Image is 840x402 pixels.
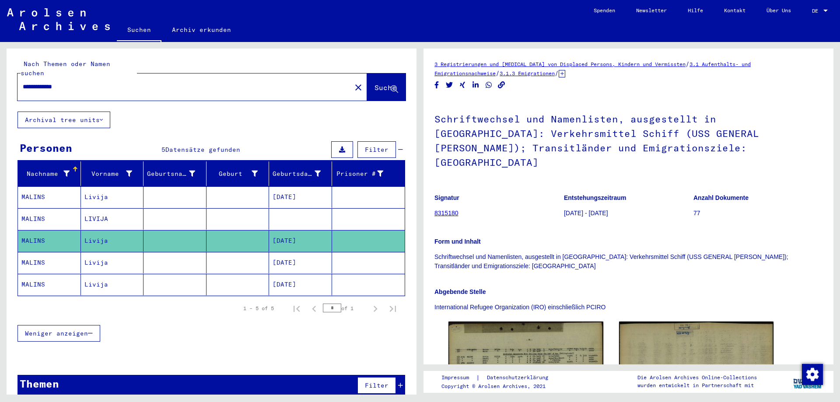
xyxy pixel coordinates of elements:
[458,80,467,91] button: Share on Xing
[441,373,559,382] div: |
[147,167,206,181] div: Geburtsname
[273,169,321,178] div: Geburtsdatum
[161,146,165,154] span: 5
[434,288,486,295] b: Abgebende Stelle
[353,82,364,93] mat-icon: close
[500,70,555,77] a: 3.1.3 Emigrationen
[18,208,81,230] mat-cell: MALINS
[357,141,396,158] button: Filter
[161,19,241,40] a: Archiv erkunden
[367,300,384,317] button: Next page
[273,167,332,181] div: Geburtsdatum
[434,61,686,67] a: 3 Registrierungen und [MEDICAL_DATA] von Displaced Persons, Kindern und Vermissten
[497,80,506,91] button: Copy link
[18,186,81,208] mat-cell: MALINS
[441,373,476,382] a: Impressum
[564,209,693,218] p: [DATE] - [DATE]
[17,112,110,128] button: Archival tree units
[332,161,405,186] mat-header-cell: Prisoner #
[801,364,822,385] div: Zustimmung ändern
[81,186,144,208] mat-cell: Livija
[20,140,72,156] div: Personen
[445,80,454,91] button: Share on Twitter
[81,230,144,252] mat-cell: Livija
[84,169,133,178] div: Vorname
[269,186,332,208] mat-cell: [DATE]
[441,382,559,390] p: Copyright © Arolsen Archives, 2021
[165,146,240,154] span: Datensätze gefunden
[480,373,559,382] a: Datenschutzerklärung
[18,252,81,273] mat-cell: MALINS
[147,169,195,178] div: Geburtsname
[21,167,80,181] div: Nachname
[210,167,269,181] div: Geburt‏
[686,60,689,68] span: /
[434,303,822,312] p: International Refugee Organization (IRO) einschließlich PCIRO
[210,169,258,178] div: Geburt‏
[350,78,367,96] button: Clear
[143,161,206,186] mat-header-cell: Geburtsname
[367,73,406,101] button: Suche
[496,69,500,77] span: /
[81,252,144,273] mat-cell: Livija
[7,8,110,30] img: Arolsen_neg.svg
[323,304,367,312] div: of 1
[564,194,626,201] b: Entstehungszeitraum
[555,69,559,77] span: /
[336,167,395,181] div: Prisoner #
[802,364,823,385] img: Zustimmung ändern
[693,209,822,218] p: 77
[269,230,332,252] mat-cell: [DATE]
[305,300,323,317] button: Previous page
[269,252,332,273] mat-cell: [DATE]
[243,304,274,312] div: 1 – 5 of 5
[84,167,143,181] div: Vorname
[269,274,332,295] mat-cell: [DATE]
[81,208,144,230] mat-cell: LIVIJA
[357,377,396,394] button: Filter
[206,161,269,186] mat-header-cell: Geburt‏
[434,252,822,271] p: Schriftwechsel und Namenlisten, ausgestellt in [GEOGRAPHIC_DATA]: Verkehrsmittel Schiff (USS GENE...
[432,80,441,91] button: Share on Facebook
[434,238,481,245] b: Form und Inhalt
[21,60,110,77] mat-label: Nach Themen oder Namen suchen
[269,161,332,186] mat-header-cell: Geburtsdatum
[81,161,144,186] mat-header-cell: Vorname
[288,300,305,317] button: First page
[693,194,749,201] b: Anzahl Dokumente
[637,381,757,389] p: wurden entwickelt in Partnerschaft mit
[434,194,459,201] b: Signatur
[384,300,402,317] button: Last page
[18,161,81,186] mat-header-cell: Nachname
[20,376,59,392] div: Themen
[81,274,144,295] mat-cell: Livija
[25,329,88,337] span: Weniger anzeigen
[18,274,81,295] mat-cell: MALINS
[117,19,161,42] a: Suchen
[812,8,822,14] span: DE
[637,374,757,381] p: Die Arolsen Archives Online-Collections
[18,230,81,252] mat-cell: MALINS
[791,371,824,392] img: yv_logo.png
[434,210,458,217] a: 8315180
[434,99,822,181] h1: Schriftwechsel und Namenlisten, ausgestellt in [GEOGRAPHIC_DATA]: Verkehrsmittel Schiff (USS GENE...
[365,381,388,389] span: Filter
[365,146,388,154] span: Filter
[374,83,396,92] span: Suche
[336,169,384,178] div: Prisoner #
[21,169,70,178] div: Nachname
[484,80,493,91] button: Share on WhatsApp
[17,325,100,342] button: Weniger anzeigen
[471,80,480,91] button: Share on LinkedIn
